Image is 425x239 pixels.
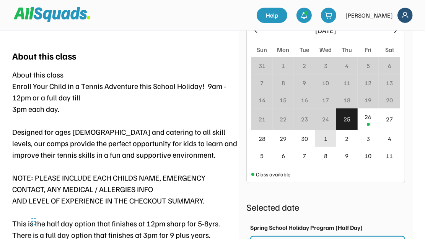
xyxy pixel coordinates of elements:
div: 15 [280,95,287,105]
div: Mon [277,45,289,54]
div: 2 [345,134,349,143]
div: 4 [345,61,349,70]
div: 6 [388,61,391,70]
div: 28 [259,134,265,143]
div: 20 [386,95,393,105]
div: 14 [259,95,265,105]
div: 5 [260,151,264,160]
div: 22 [280,115,287,124]
img: shopping-cart-01%20%281%29.svg [325,11,332,19]
div: 16 [301,95,308,105]
div: 23 [301,115,308,124]
div: 11 [386,151,393,160]
div: Spring School Holiday Program (Half Day) [250,223,363,232]
div: 12 [365,78,372,87]
div: 11 [344,78,350,87]
div: 9 [345,151,349,160]
div: 7 [260,78,264,87]
div: 17 [322,95,329,105]
div: 8 [324,151,327,160]
div: 21 [259,115,265,124]
div: Class available [256,170,290,178]
div: Tue [300,45,309,54]
div: 25 [344,115,350,124]
div: 9 [303,78,306,87]
div: Sun [257,45,267,54]
div: [PERSON_NAME] [345,11,393,20]
div: 3 [366,134,370,143]
div: 29 [280,134,287,143]
div: 31 [259,61,265,70]
div: [DATE] [264,26,387,36]
div: Thu [342,45,352,54]
div: 27 [386,115,393,124]
div: 10 [365,151,372,160]
div: 7 [303,151,306,160]
div: 8 [282,78,285,87]
div: Fri [365,45,371,54]
div: Wed [319,45,332,54]
div: 6 [282,151,285,160]
div: 4 [388,134,391,143]
div: 1 [282,61,285,70]
div: 13 [386,78,393,87]
div: 10 [322,78,329,87]
div: Selected date [246,200,405,214]
div: 5 [366,61,370,70]
img: Frame%2018.svg [397,8,413,23]
div: 2 [303,61,306,70]
div: 30 [301,134,308,143]
div: 3 [324,61,327,70]
div: 18 [344,95,350,105]
div: 24 [322,115,329,124]
div: 19 [365,95,372,105]
a: Help [257,8,287,23]
div: 1 [324,134,327,143]
div: About this class [12,49,76,63]
img: bell-03%20%281%29.svg [300,11,308,19]
div: 26 [365,112,372,121]
div: Sat [385,45,394,54]
img: Squad%20Logo.svg [14,7,90,22]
